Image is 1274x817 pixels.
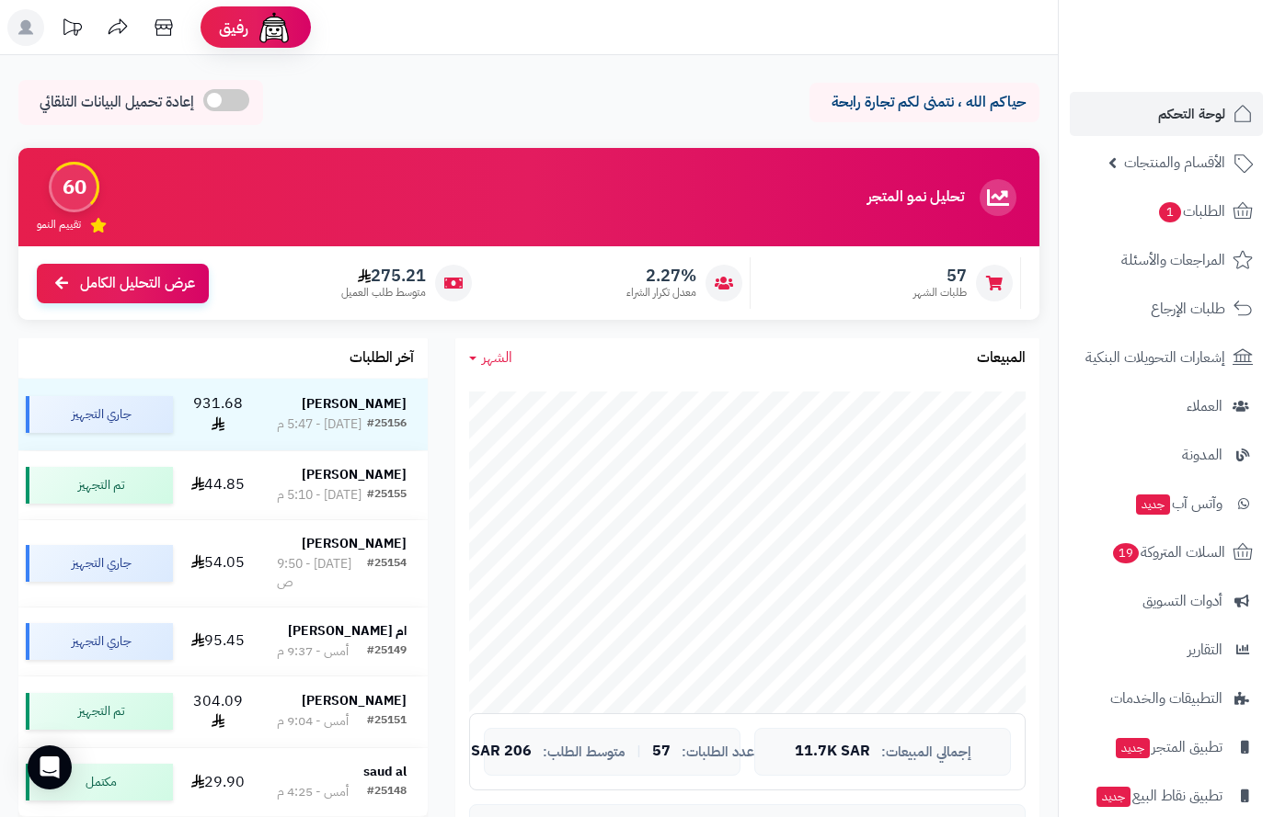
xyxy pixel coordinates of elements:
div: تم التجهيز [26,467,173,504]
div: أمس - 9:37 م [277,642,349,661]
div: #25154 [367,555,407,592]
td: 931.68 [180,379,256,450]
p: حياكم الله ، نتمنى لكم تجارة رابحة [823,92,1026,113]
span: تقييم النمو [37,217,81,233]
span: 57 [913,266,967,286]
a: إشعارات التحويلات البنكية [1070,335,1263,380]
img: ai-face.png [256,9,293,46]
span: رفيق [219,17,248,39]
img: logo-2.png [1149,50,1257,88]
span: عرض التحليل الكامل [80,273,195,294]
span: | [637,744,641,758]
span: لوحة التحكم [1158,101,1225,127]
span: طلبات الإرجاع [1151,296,1225,322]
td: 29.90 [180,748,256,816]
strong: ام [PERSON_NAME] [288,621,407,641]
span: عدد الطلبات: [682,744,754,760]
div: #25148 [367,783,407,801]
a: المراجعات والأسئلة [1070,238,1263,282]
div: [DATE] - 9:50 ص [277,555,367,592]
a: أدوات التسويق [1070,579,1263,623]
h3: تحليل نمو المتجر [867,189,964,206]
strong: [PERSON_NAME] [302,465,407,484]
span: العملاء [1187,393,1222,419]
div: جاري التجهيز [26,623,173,660]
strong: [PERSON_NAME] [302,394,407,414]
a: وآتس آبجديد [1070,482,1263,526]
span: المدونة [1182,442,1222,468]
span: معدل تكرار الشراء [626,285,696,301]
div: #25155 [367,486,407,505]
a: تحديثات المنصة [49,9,95,51]
span: الأقسام والمنتجات [1124,150,1225,176]
span: التطبيقات والخدمات [1110,686,1222,711]
span: متوسط الطلب: [543,744,626,760]
span: جديد [1096,787,1131,807]
span: 275.21 [341,266,426,286]
span: السلات المتروكة [1111,539,1225,565]
div: جاري التجهيز [26,545,173,582]
div: Open Intercom Messenger [28,745,72,789]
td: 54.05 [180,520,256,607]
span: طلبات الشهر [913,285,967,301]
a: التطبيقات والخدمات [1070,676,1263,721]
td: 304.09 [180,676,256,748]
a: السلات المتروكة19 [1070,530,1263,574]
span: إشعارات التحويلات البنكية [1085,345,1225,370]
a: طلبات الإرجاع [1070,287,1263,331]
div: جاري التجهيز [26,396,173,433]
span: إعادة تحميل البيانات التلقائي [40,92,194,113]
a: العملاء [1070,384,1263,428]
span: التقارير [1188,637,1222,663]
div: #25151 [367,712,407,731]
a: التقارير [1070,628,1263,672]
span: جديد [1116,738,1150,758]
span: 1 [1159,202,1181,222]
a: الطلبات1 [1070,189,1263,233]
span: الشهر [482,346,512,369]
span: تطبيق المتجر [1114,734,1222,760]
span: جديد [1136,494,1170,515]
div: تم التجهيز [26,693,173,730]
div: مكتمل [26,764,173,800]
strong: [PERSON_NAME] [302,534,407,553]
div: أمس - 4:25 م [277,783,349,801]
span: إجمالي المبيعات: [881,744,971,760]
span: أدوات التسويق [1142,588,1222,614]
span: متوسط طلب العميل [341,285,426,301]
span: الطلبات [1157,199,1225,224]
a: الشهر [469,347,512,369]
td: 95.45 [180,607,256,675]
h3: المبيعات [977,350,1026,367]
div: #25149 [367,642,407,661]
a: عرض التحليل الكامل [37,264,209,303]
span: 11.7K SAR [795,743,870,760]
span: وآتس آب [1134,491,1222,516]
td: 44.85 [180,451,256,519]
a: المدونة [1070,433,1263,477]
div: أمس - 9:04 م [277,712,349,731]
div: [DATE] - 5:47 م [277,415,362,434]
a: تطبيق المتجرجديد [1070,725,1263,769]
h3: آخر الطلبات [350,350,414,367]
span: 57 [652,743,671,760]
div: #25156 [367,415,407,434]
span: 206 SAR [471,743,532,760]
span: تطبيق نقاط البيع [1095,783,1222,809]
strong: [PERSON_NAME] [302,691,407,710]
span: 2.27% [626,266,696,286]
strong: saud al [363,762,407,781]
div: [DATE] - 5:10 م [277,486,362,505]
span: المراجعات والأسئلة [1121,247,1225,273]
a: لوحة التحكم [1070,92,1263,136]
span: 19 [1113,543,1139,563]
